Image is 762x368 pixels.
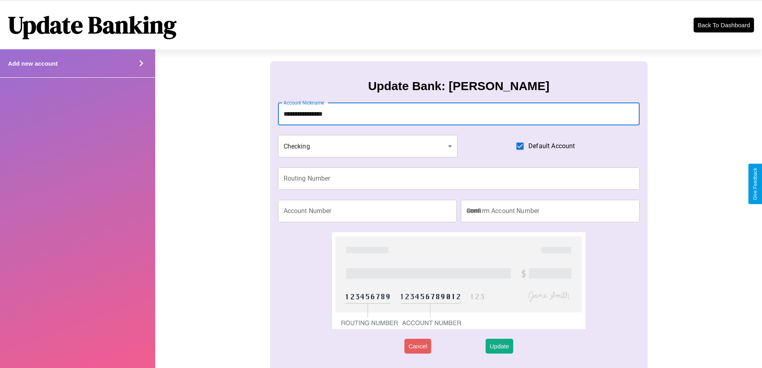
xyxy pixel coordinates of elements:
label: Account Nickname [284,99,324,106]
h4: Add new account [8,60,58,67]
button: Update [486,339,513,354]
button: Cancel [404,339,431,354]
h3: Update Bank: [PERSON_NAME] [368,79,549,93]
img: check [332,232,585,329]
button: Back To Dashboard [694,18,754,32]
div: Checking [278,135,458,157]
div: Give Feedback [752,168,758,200]
span: Default Account [528,141,575,151]
h1: Update Banking [8,8,176,41]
